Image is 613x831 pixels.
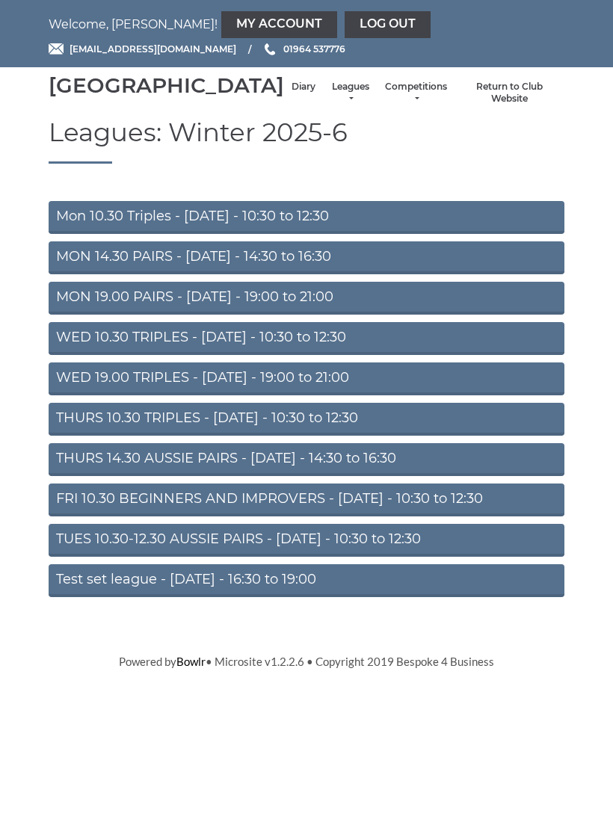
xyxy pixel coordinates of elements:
[462,81,557,105] a: Return to Club Website
[49,43,64,55] img: Email
[49,564,564,597] a: Test set league - [DATE] - 16:30 to 19:00
[49,119,564,164] h1: Leagues: Winter 2025-6
[49,11,564,38] nav: Welcome, [PERSON_NAME]!
[265,43,275,55] img: Phone us
[49,322,564,355] a: WED 10.30 TRIPLES - [DATE] - 10:30 to 12:30
[385,81,447,105] a: Competitions
[49,201,564,234] a: Mon 10.30 Triples - [DATE] - 10:30 to 12:30
[49,403,564,436] a: THURS 10.30 TRIPLES - [DATE] - 10:30 to 12:30
[176,655,206,668] a: Bowlr
[49,241,564,274] a: MON 14.30 PAIRS - [DATE] - 14:30 to 16:30
[119,655,494,668] span: Powered by • Microsite v1.2.2.6 • Copyright 2019 Bespoke 4 Business
[292,81,315,93] a: Diary
[330,81,370,105] a: Leagues
[262,42,345,56] a: Phone us 01964 537776
[70,43,236,55] span: [EMAIL_ADDRESS][DOMAIN_NAME]
[49,484,564,516] a: FRI 10.30 BEGINNERS AND IMPROVERS - [DATE] - 10:30 to 12:30
[49,362,564,395] a: WED 19.00 TRIPLES - [DATE] - 19:00 to 21:00
[49,282,564,315] a: MON 19.00 PAIRS - [DATE] - 19:00 to 21:00
[49,74,284,97] div: [GEOGRAPHIC_DATA]
[345,11,431,38] a: Log out
[49,443,564,476] a: THURS 14.30 AUSSIE PAIRS - [DATE] - 14:30 to 16:30
[49,42,236,56] a: Email [EMAIL_ADDRESS][DOMAIN_NAME]
[49,524,564,557] a: TUES 10.30-12.30 AUSSIE PAIRS - [DATE] - 10:30 to 12:30
[283,43,345,55] span: 01964 537776
[221,11,337,38] a: My Account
